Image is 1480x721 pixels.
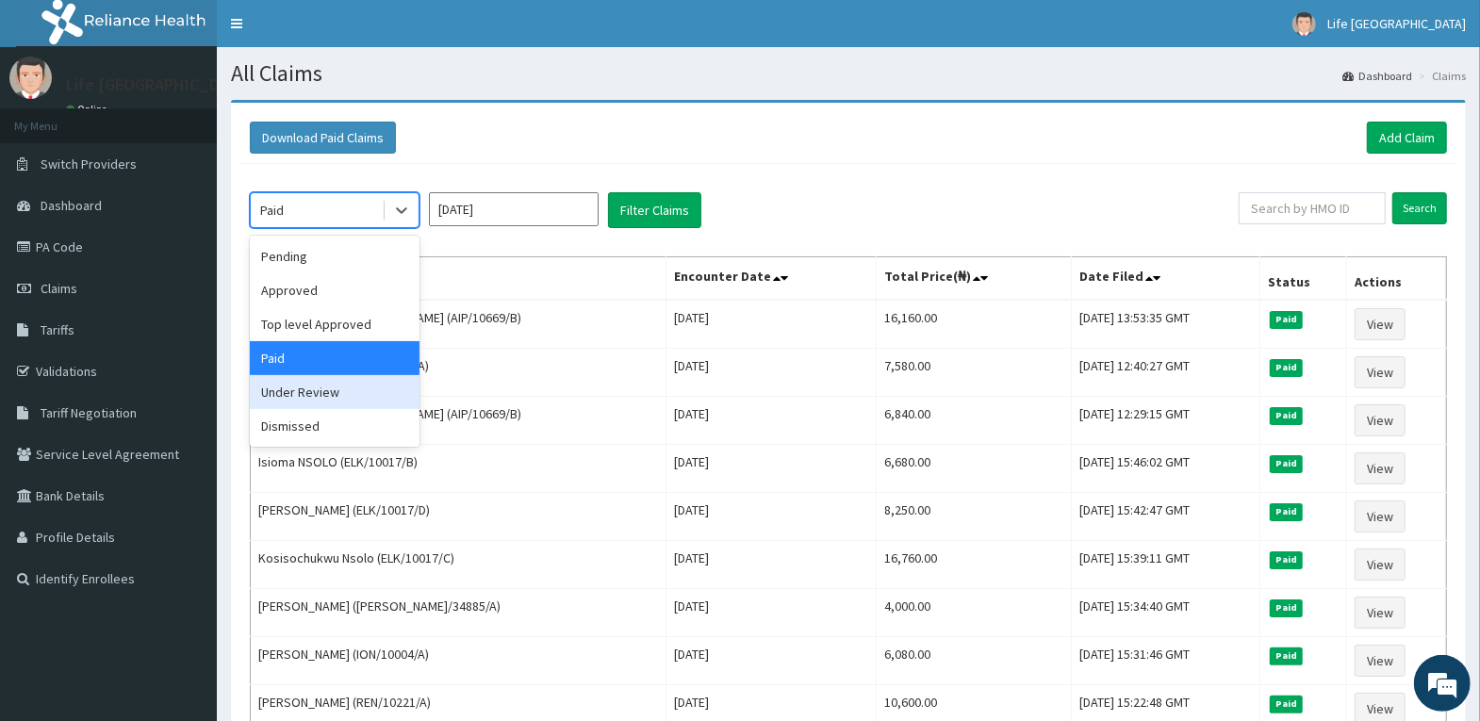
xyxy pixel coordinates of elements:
[877,349,1072,397] td: 7,580.00
[666,300,876,349] td: [DATE]
[1072,493,1260,541] td: [DATE] 15:42:47 GMT
[109,238,260,428] span: We're online!
[1355,404,1406,436] a: View
[666,257,876,301] th: Encounter Date
[1270,599,1304,616] span: Paid
[1270,696,1304,713] span: Paid
[1072,445,1260,493] td: [DATE] 15:46:02 GMT
[250,122,396,154] button: Download Paid Claims
[1355,356,1406,388] a: View
[251,637,666,685] td: [PERSON_NAME] (ION/10004/A)
[1270,359,1304,376] span: Paid
[1239,192,1386,224] input: Search by HMO ID
[250,273,419,307] div: Approved
[666,349,876,397] td: [DATE]
[231,61,1466,86] h1: All Claims
[35,94,76,141] img: d_794563401_company_1708531726252_794563401
[877,257,1072,301] th: Total Price(₦)
[877,397,1072,445] td: 6,840.00
[251,541,666,589] td: Kosisochukwu Nsolo (ELK/10017/C)
[41,156,137,172] span: Switch Providers
[877,637,1072,685] td: 6,080.00
[1392,192,1447,224] input: Search
[66,103,111,116] a: Online
[250,409,419,443] div: Dismissed
[251,493,666,541] td: [PERSON_NAME] (ELK/10017/D)
[251,349,666,397] td: [PERSON_NAME] (ION/10015/A)
[98,106,317,130] div: Chat with us now
[9,57,52,99] img: User Image
[251,300,666,349] td: [PERSON_NAME] [PERSON_NAME] (AIP/10669/B)
[250,341,419,375] div: Paid
[666,589,876,637] td: [DATE]
[1367,122,1447,154] a: Add Claim
[1414,68,1466,84] li: Claims
[877,445,1072,493] td: 6,680.00
[1270,551,1304,568] span: Paid
[309,9,354,55] div: Minimize live chat window
[1270,503,1304,520] span: Paid
[1270,407,1304,424] span: Paid
[1355,645,1406,677] a: View
[1347,257,1447,301] th: Actions
[429,192,599,226] input: Select Month and Year
[1355,597,1406,629] a: View
[877,541,1072,589] td: 16,760.00
[608,192,701,228] button: Filter Claims
[1072,637,1260,685] td: [DATE] 15:31:46 GMT
[41,404,137,421] span: Tariff Negotiation
[877,589,1072,637] td: 4,000.00
[1270,647,1304,664] span: Paid
[1072,300,1260,349] td: [DATE] 13:53:35 GMT
[666,397,876,445] td: [DATE]
[250,375,419,409] div: Under Review
[260,201,284,220] div: Paid
[1270,311,1304,328] span: Paid
[1355,308,1406,340] a: View
[1072,257,1260,301] th: Date Filed
[1292,12,1316,36] img: User Image
[666,541,876,589] td: [DATE]
[251,589,666,637] td: [PERSON_NAME] ([PERSON_NAME]/34885/A)
[666,493,876,541] td: [DATE]
[1355,500,1406,533] a: View
[666,637,876,685] td: [DATE]
[41,197,102,214] span: Dashboard
[1259,257,1346,301] th: Status
[1072,541,1260,589] td: [DATE] 15:39:11 GMT
[1270,455,1304,472] span: Paid
[1072,349,1260,397] td: [DATE] 12:40:27 GMT
[877,300,1072,349] td: 16,160.00
[251,257,666,301] th: Name
[1327,15,1466,32] span: Life [GEOGRAPHIC_DATA]
[1355,452,1406,484] a: View
[9,515,359,581] textarea: Type your message and hit 'Enter'
[1072,397,1260,445] td: [DATE] 12:29:15 GMT
[1342,68,1412,84] a: Dashboard
[41,321,74,338] span: Tariffs
[1355,549,1406,581] a: View
[877,493,1072,541] td: 8,250.00
[251,397,666,445] td: [PERSON_NAME] [PERSON_NAME] (AIP/10669/B)
[41,280,77,297] span: Claims
[251,445,666,493] td: Isioma NSOLO (ELK/10017/B)
[66,76,254,93] p: Life [GEOGRAPHIC_DATA]
[666,445,876,493] td: [DATE]
[1072,589,1260,637] td: [DATE] 15:34:40 GMT
[250,307,419,341] div: Top level Approved
[250,239,419,273] div: Pending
